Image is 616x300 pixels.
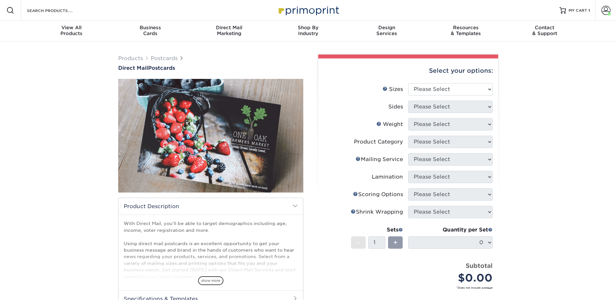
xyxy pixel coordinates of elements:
div: Sizes [383,85,403,93]
span: Direct Mail [190,25,269,31]
a: Resources& Templates [426,21,505,42]
div: Services [347,25,426,36]
img: Primoprint [276,3,341,17]
p: With Direct Mail, you’ll be able to target demographics including age, income, voter registration... [124,220,298,280]
div: $0.00 [413,270,493,286]
div: Product Category [354,138,403,146]
span: Contact [505,25,584,31]
div: Scoring Options [353,191,403,198]
div: Lamination [372,173,403,181]
a: BusinessCards [111,21,190,42]
span: - [357,238,360,247]
span: View All [32,25,111,31]
strong: Subtotal [466,262,493,269]
span: show more [198,276,223,285]
div: Mailing Service [356,156,403,163]
a: Contact& Support [505,21,584,42]
span: Direct Mail [118,65,148,71]
div: Shrink Wrapping [351,208,403,216]
img: Direct Mail 01 [118,72,303,200]
span: + [393,238,397,247]
div: Quantity per Set [408,226,493,234]
small: *Does not include postage [329,286,493,290]
span: MY CART [569,8,587,13]
a: Products [118,55,143,61]
span: Shop By [269,25,347,31]
a: Direct MailPostcards [118,65,303,71]
span: Resources [426,25,505,31]
a: DesignServices [347,21,426,42]
div: Products [32,25,111,36]
a: Shop ByIndustry [269,21,347,42]
div: Weight [376,120,403,128]
div: Sides [388,103,403,111]
div: Cards [111,25,190,36]
input: SEARCH PRODUCTS..... [26,6,90,14]
iframe: Google Customer Reviews [2,280,55,298]
h1: Postcards [118,65,303,71]
div: Sets [351,226,403,234]
div: Marketing [190,25,269,36]
span: Design [347,25,426,31]
div: & Templates [426,25,505,36]
span: 1 [588,8,590,13]
h2: Product Description [119,198,303,215]
div: Industry [269,25,347,36]
div: Select your options: [323,58,493,83]
div: & Support [505,25,584,36]
a: Postcards [151,55,178,61]
a: View AllProducts [32,21,111,42]
a: Direct MailMarketing [190,21,269,42]
span: Business [111,25,190,31]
